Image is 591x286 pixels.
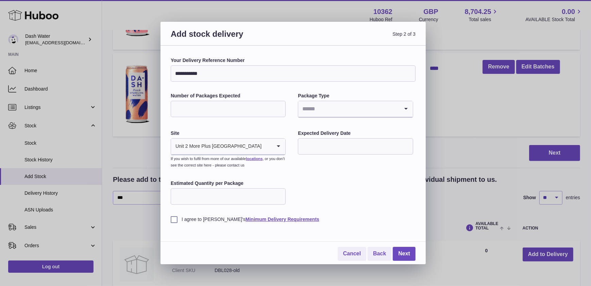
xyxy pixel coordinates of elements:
label: I agree to [PERSON_NAME]'s [171,216,416,223]
label: Site [171,130,286,137]
a: Back [368,247,391,261]
label: Expected Delivery Date [298,130,413,137]
small: If you wish to fulfil from more of our available , or you don’t see the correct site here - pleas... [171,157,285,167]
label: Estimated Quantity per Package [171,180,286,187]
label: Number of Packages Expected [171,93,286,99]
a: Cancel [338,247,366,261]
div: Search for option [171,139,285,155]
label: Package Type [298,93,413,99]
input: Search for option [298,101,399,117]
a: Minimum Delivery Requirements [246,217,319,222]
a: Next [393,247,416,261]
h3: Add stock delivery [171,29,293,47]
label: Your Delivery Reference Number [171,57,416,64]
span: Unit 2 More Plus [GEOGRAPHIC_DATA] [171,139,262,154]
span: Step 2 of 3 [293,29,416,47]
input: Search for option [262,139,272,154]
div: Search for option [298,101,412,117]
a: locations [246,157,263,161]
